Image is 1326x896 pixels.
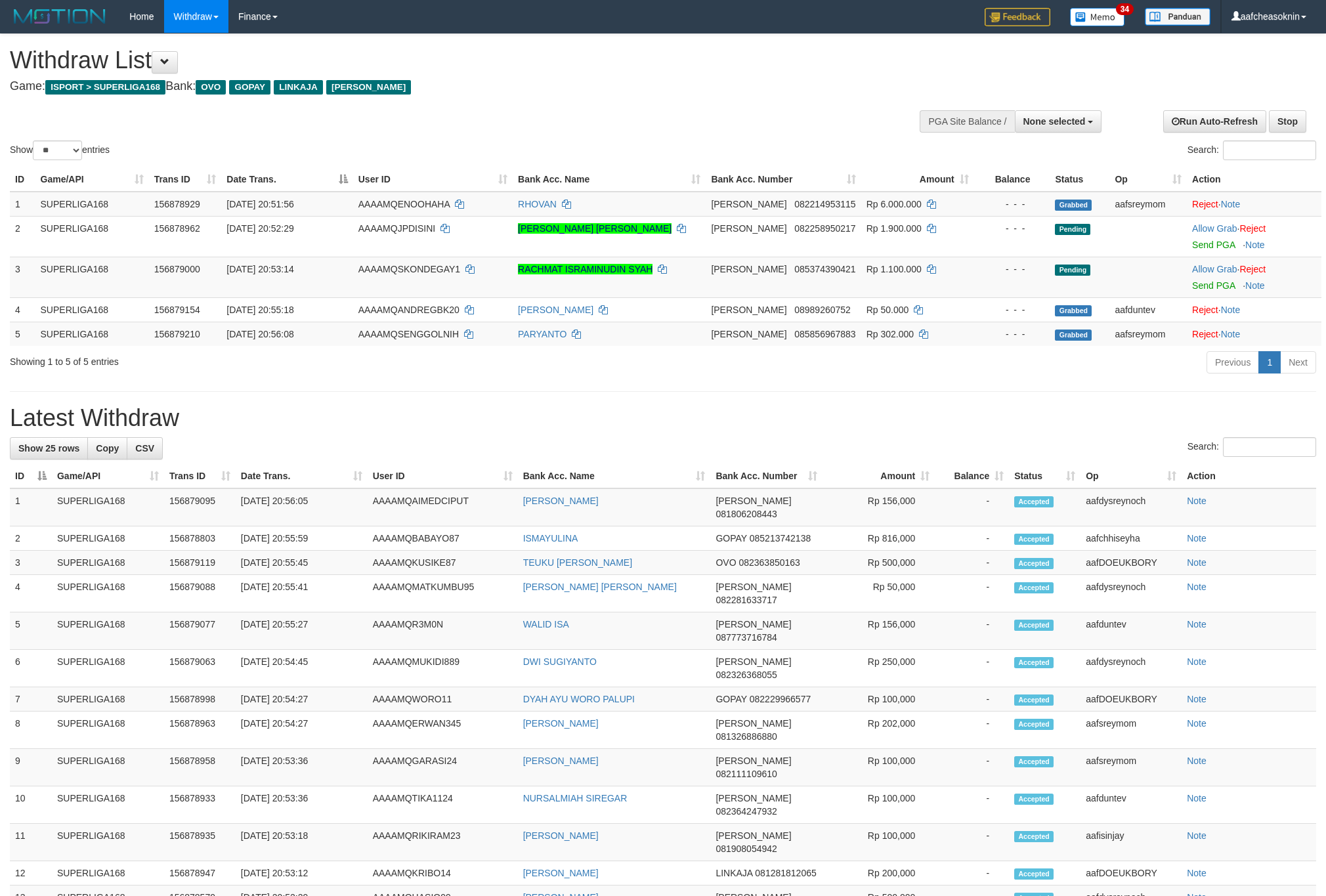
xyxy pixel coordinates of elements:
[10,216,35,257] td: 2
[10,257,35,297] td: 3
[716,656,791,667] span: [PERSON_NAME]
[1239,264,1266,274] a: Reject
[52,712,164,749] td: SUPERLIGA168
[523,582,677,592] a: [PERSON_NAME] [PERSON_NAME]
[1187,140,1316,160] label: Search:
[358,199,450,209] span: AAAAMQENOOHAHA
[154,223,200,234] span: 156878962
[1080,612,1182,650] td: aafduntev
[823,786,935,824] td: Rp 100,000
[1080,464,1182,488] th: Op: activate to sort column ascending
[823,712,935,749] td: Rp 202,000
[866,223,922,234] span: Rp 1.900.000
[1187,216,1321,257] td: ·
[10,551,52,575] td: 3
[368,749,518,786] td: AAAAMQGARASI24
[1080,749,1182,786] td: aafsreymom
[985,8,1050,26] img: Feedback.jpg
[87,437,127,459] a: Copy
[935,824,1009,861] td: -
[523,496,599,506] a: [PERSON_NAME]
[1187,756,1207,766] a: Note
[236,464,368,488] th: Date Trans.: activate to sort column ascending
[523,619,569,629] a: WALID ISA
[236,687,368,712] td: [DATE] 20:54:27
[1269,110,1306,133] a: Stop
[226,305,293,315] span: [DATE] 20:55:18
[935,526,1009,551] td: -
[716,632,777,643] span: Copy 087773716784 to clipboard
[716,595,777,605] span: Copy 082281633717 to clipboard
[794,329,855,339] span: Copy 085856967883 to clipboard
[1055,265,1090,276] span: Pending
[164,786,236,824] td: 156878933
[518,264,652,274] a: RACHMAT ISRAMINUDIN SYAH
[794,264,855,274] span: Copy 085374390421 to clipboard
[10,192,35,217] td: 1
[236,551,368,575] td: [DATE] 20:55:45
[1080,861,1182,885] td: aafDOEUKBORY
[935,749,1009,786] td: -
[794,199,855,209] span: Copy 082214953115 to clipboard
[1187,167,1321,192] th: Action
[353,167,513,192] th: User ID: activate to sort column ascending
[10,749,52,786] td: 9
[518,223,672,234] a: [PERSON_NAME] [PERSON_NAME]
[52,575,164,612] td: SUPERLIGA168
[1070,8,1125,26] img: Button%20Memo.svg
[236,786,368,824] td: [DATE] 20:53:36
[1223,140,1316,160] input: Search:
[164,526,236,551] td: 156878803
[935,612,1009,650] td: -
[10,650,52,687] td: 6
[1187,437,1316,457] label: Search:
[10,687,52,712] td: 7
[164,712,236,749] td: 156878963
[716,806,777,817] span: Copy 082364247932 to clipboard
[368,612,518,650] td: AAAAMQR3M0N
[35,297,149,322] td: SUPERLIGA168
[226,223,293,234] span: [DATE] 20:52:29
[10,322,35,346] td: 5
[1187,557,1207,568] a: Note
[35,216,149,257] td: SUPERLIGA168
[368,551,518,575] td: AAAAMQKUSIKE87
[823,464,935,488] th: Amount: activate to sort column ascending
[35,322,149,346] td: SUPERLIGA168
[823,612,935,650] td: Rp 156,000
[229,80,270,95] span: GOPAY
[716,557,736,568] span: OVO
[96,443,119,454] span: Copy
[1015,110,1102,133] button: None selected
[823,824,935,861] td: Rp 100,000
[794,223,855,234] span: Copy 082258950217 to clipboard
[866,329,914,339] span: Rp 302.000
[164,824,236,861] td: 156878935
[52,488,164,526] td: SUPERLIGA168
[368,687,518,712] td: AAAAMQWORO11
[716,868,752,878] span: LINKAJA
[861,167,974,192] th: Amount: activate to sort column ascending
[979,263,1045,276] div: - - -
[738,557,800,568] span: Copy 082363850163 to clipboard
[523,868,599,878] a: [PERSON_NAME]
[750,533,811,544] span: Copy 085213742138 to clipboard
[10,575,52,612] td: 4
[1187,830,1207,841] a: Note
[710,464,823,488] th: Bank Acc. Number: activate to sort column ascending
[979,303,1045,316] div: - - -
[866,305,909,315] span: Rp 50.000
[711,264,786,274] span: [PERSON_NAME]
[52,650,164,687] td: SUPERLIGA168
[358,264,460,274] span: AAAAMQSKONDEGAY1
[1080,488,1182,526] td: aafdysreynoch
[358,223,435,234] span: AAAAMQJPDISINI
[52,612,164,650] td: SUPERLIGA168
[935,650,1009,687] td: -
[326,80,411,95] span: [PERSON_NAME]
[52,861,164,885] td: SUPERLIGA168
[716,533,746,544] span: GOPAY
[1192,223,1239,234] span: ·
[1182,464,1316,488] th: Action
[1187,793,1207,803] a: Note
